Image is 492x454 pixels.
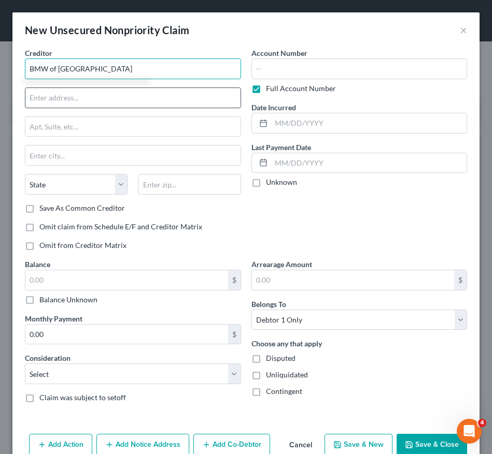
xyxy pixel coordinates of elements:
input: Enter zip... [138,174,241,195]
span: Omit claim from Schedule E/F and Creditor Matrix [39,222,202,231]
div: $ [228,270,241,290]
input: MM/DD/YYYY [271,153,467,173]
div: $ [228,325,241,344]
iframe: Intercom live chat [457,419,482,444]
label: Date Incurred [251,102,296,113]
input: Enter city... [25,145,241,165]
button: × [460,24,467,36]
label: Save As Common Creditor [39,203,125,213]
span: 4 [478,419,486,427]
div: New Unsecured Nonpriority Claim [25,23,189,37]
span: Belongs To [251,300,286,309]
label: Balance [25,259,50,270]
span: Claim was subject to setoff [39,393,126,402]
label: Monthly Payment [25,313,82,324]
input: 0.00 [25,325,228,344]
input: Search creditor by name... [25,58,241,79]
label: Balance Unknown [39,295,97,305]
label: Choose any that apply [251,338,322,349]
label: Arrearage Amount [251,259,312,270]
input: 0.00 [25,270,228,290]
span: Omit from Creditor Matrix [39,241,126,250]
input: Apt, Suite, etc... [25,117,241,137]
label: Last Payment Date [251,142,311,153]
input: Enter address... [25,88,241,108]
span: Contingent [266,387,302,396]
label: Full Account Number [266,83,336,94]
input: MM/DD/YYYY [271,113,467,133]
div: $ [454,270,467,290]
label: Account Number [251,48,307,58]
label: Consideration [25,353,71,363]
span: Creditor [25,49,52,57]
input: 0.00 [252,270,455,290]
span: Unliquidated [266,370,308,379]
input: -- [251,58,468,79]
label: Unknown [266,177,297,187]
span: Disputed [266,354,296,362]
